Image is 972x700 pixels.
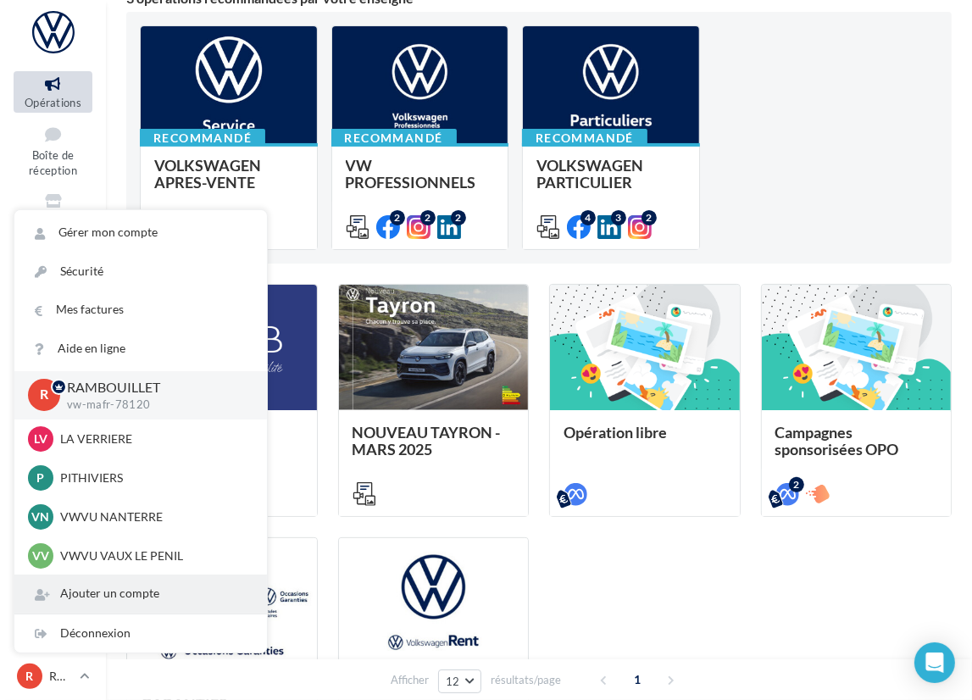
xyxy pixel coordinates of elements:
p: vw-mafr-78120 [67,397,240,413]
span: LV [34,431,47,447]
a: Aide en ligne [14,330,267,368]
span: résultats/page [491,672,561,688]
span: R [26,668,34,685]
a: Boîte de réception [14,119,92,181]
a: Mes factures [14,291,267,329]
div: 4 [580,210,596,225]
span: P [37,469,45,486]
div: Recommandé [140,129,265,147]
span: NOUVEAU TAYRON - MARS 2025 [353,423,501,458]
span: R [40,386,48,405]
p: RAMBOUILLET [67,378,240,397]
span: VN [32,508,50,525]
div: Recommandé [331,129,457,147]
p: PITHIVIERS [60,469,247,486]
div: Déconnexion [14,614,267,653]
span: VW PROFESSIONNELS [346,156,476,192]
div: 2 [420,210,436,225]
a: Gérer mon compte [14,214,267,252]
div: Recommandé [522,129,647,147]
div: 2 [451,210,466,225]
a: Sécurité [14,253,267,291]
span: Boîte de réception [29,148,77,178]
a: Visibilité en ligne [14,188,92,246]
div: Ajouter un compte [14,575,267,613]
span: Afficher [391,672,429,688]
p: VWVU VAUX LE PENIL [60,547,247,564]
div: 2 [789,477,804,492]
span: 1 [624,666,651,693]
p: RAMBOUILLET [49,668,73,685]
div: 3 [611,210,626,225]
div: 2 [390,210,405,225]
span: VOLKSWAGEN APRES-VENTE [154,156,261,192]
button: 12 [438,669,481,693]
a: Opérations [14,71,92,113]
p: LA VERRIERE [60,431,247,447]
div: 2 [642,210,657,225]
span: VOLKSWAGEN PARTICULIER [536,156,643,192]
span: VV [32,547,49,564]
span: 12 [446,675,460,688]
span: Opérations [25,96,81,109]
div: Open Intercom Messenger [914,642,955,683]
span: Campagnes sponsorisées OPO [775,423,899,458]
p: VWVU NANTERRE [60,508,247,525]
span: Opération libre [564,423,667,442]
a: R RAMBOUILLET [14,660,92,692]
